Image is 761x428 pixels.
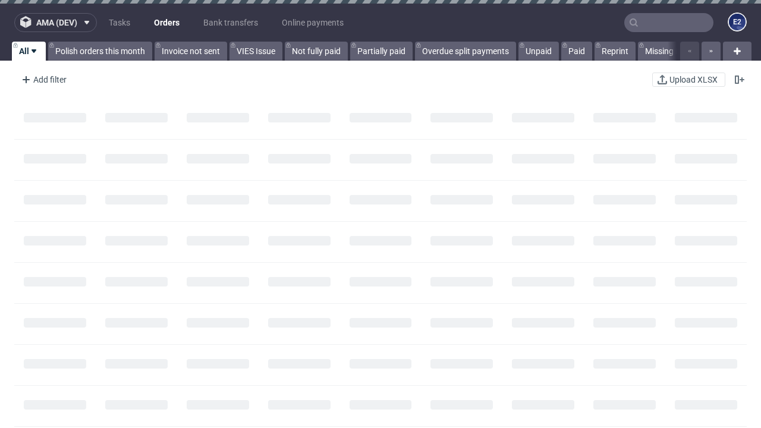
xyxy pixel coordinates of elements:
a: All [12,42,46,61]
a: Bank transfers [196,13,265,32]
span: ama (dev) [36,18,77,27]
div: Add filter [17,70,69,89]
button: ama (dev) [14,13,97,32]
a: Unpaid [518,42,559,61]
a: Not fully paid [285,42,348,61]
a: Online payments [275,13,351,32]
a: Partially paid [350,42,413,61]
a: Orders [147,13,187,32]
figcaption: e2 [729,14,746,30]
a: VIES Issue [229,42,282,61]
a: Tasks [102,13,137,32]
span: Upload XLSX [667,75,720,84]
button: Upload XLSX [652,73,725,87]
a: Overdue split payments [415,42,516,61]
a: Missing invoice [638,42,708,61]
a: Paid [561,42,592,61]
a: Invoice not sent [155,42,227,61]
a: Polish orders this month [48,42,152,61]
a: Reprint [595,42,636,61]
